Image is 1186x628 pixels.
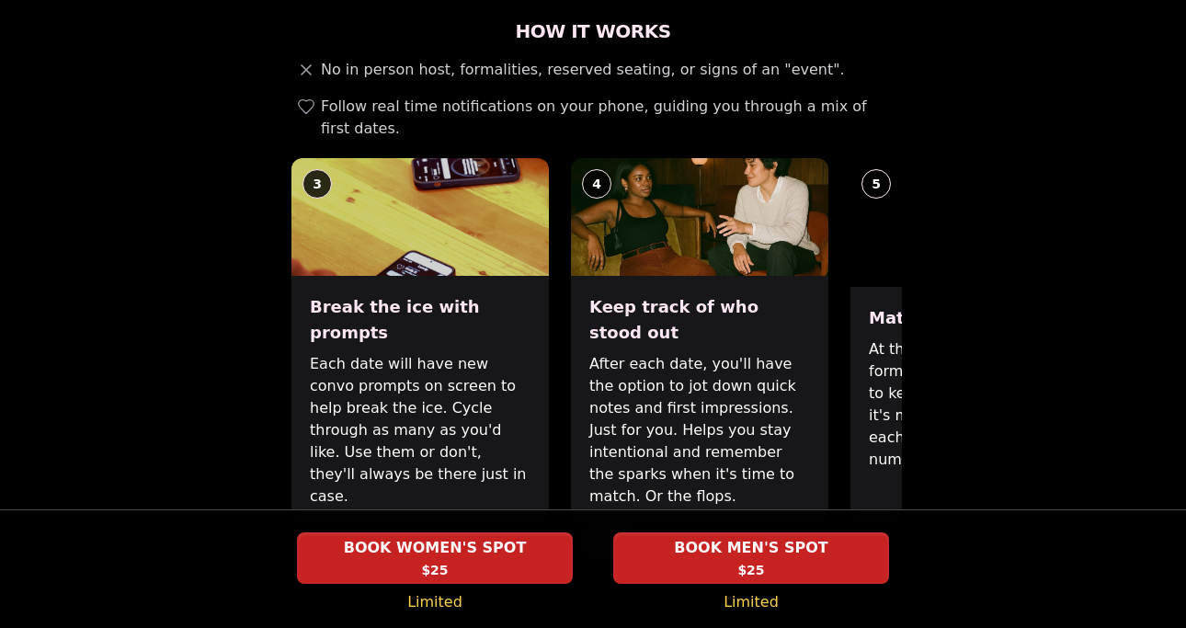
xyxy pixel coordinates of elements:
[571,158,828,276] img: Keep track of who stood out
[302,169,332,199] div: 3
[582,169,611,199] div: 4
[421,561,448,579] span: $25
[737,561,764,579] span: $25
[589,294,810,346] h3: Keep track of who stood out
[407,591,462,613] span: Limited
[310,294,530,346] h3: Break the ice with prompts
[869,305,1089,331] h3: Match after, not during
[670,537,831,559] span: BOOK MEN'S SPOT
[869,338,1089,471] p: At the end, you'll get a match form to choose who you'd like to keep connecting with. If it's mut...
[861,169,891,199] div: 5
[297,532,573,584] button: BOOK WOMEN'S SPOT - Limited
[613,532,889,584] button: BOOK MEN'S SPOT - Limited
[321,96,895,140] span: Follow real time notifications on your phone, guiding you through a mix of first dates.
[850,158,1108,287] img: Match after, not during
[321,59,845,81] span: No in person host, formalities, reserved seating, or signs of an "event".
[340,537,530,559] span: BOOK WOMEN'S SPOT
[589,353,810,508] p: After each date, you'll have the option to jot down quick notes and first impressions. Just for y...
[284,18,902,44] h2: How It Works
[724,591,779,613] span: Limited
[291,158,549,276] img: Break the ice with prompts
[310,353,530,508] p: Each date will have new convo prompts on screen to help break the ice. Cycle through as many as y...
